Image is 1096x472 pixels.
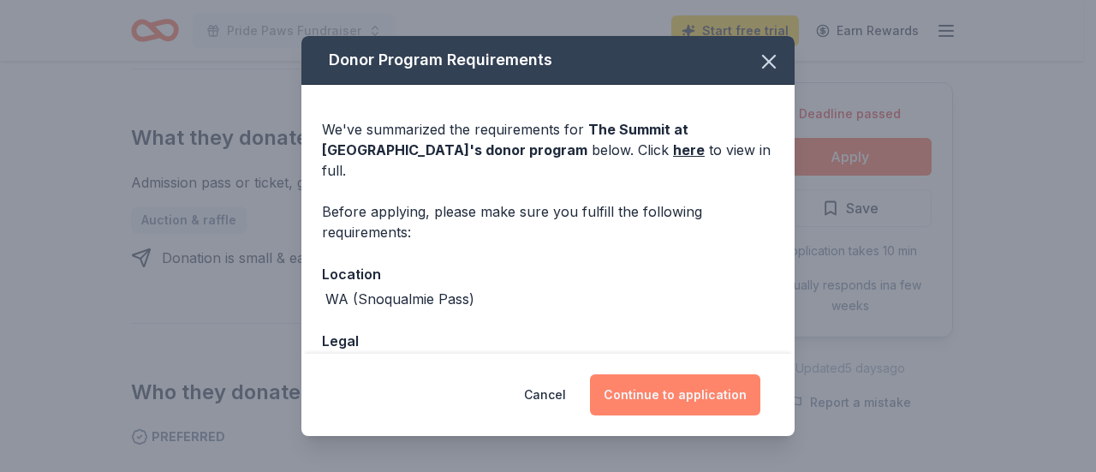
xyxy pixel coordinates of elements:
[322,330,774,352] div: Legal
[524,374,566,415] button: Cancel
[322,119,774,181] div: We've summarized the requirements for below. Click to view in full.
[673,140,705,160] a: here
[322,201,774,242] div: Before applying, please make sure you fulfill the following requirements:
[322,263,774,285] div: Location
[301,36,795,85] div: Donor Program Requirements
[325,289,474,309] div: WA (Snoqualmie Pass)
[590,374,760,415] button: Continue to application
